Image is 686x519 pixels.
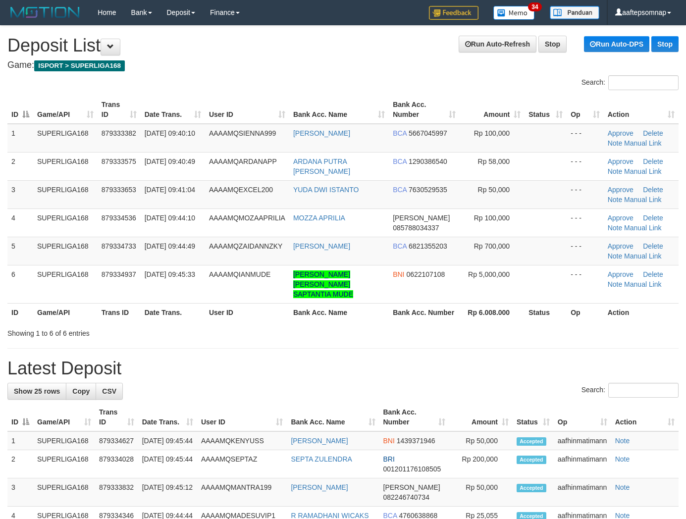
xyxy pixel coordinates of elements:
td: - - - [567,152,603,180]
a: SEPTA ZULENDRA [291,455,352,463]
span: 879333382 [102,129,136,137]
img: Feedback.jpg [429,6,478,20]
th: Trans ID: activate to sort column ascending [98,96,141,124]
td: 5 [7,237,33,265]
span: BCA [393,242,407,250]
a: Delete [643,270,663,278]
th: Op [567,303,603,321]
th: Amount: activate to sort column ascending [460,96,525,124]
td: 2 [7,152,33,180]
td: 2 [7,450,33,478]
span: Rp 58,000 [478,157,510,165]
span: [PERSON_NAME] [393,214,450,222]
th: Bank Acc. Name: activate to sort column ascending [289,96,389,124]
h1: Latest Deposit [7,359,679,378]
th: Status: activate to sort column ascending [513,403,554,431]
td: 1 [7,124,33,153]
span: [DATE] 09:41:04 [145,186,195,194]
label: Search: [581,75,679,90]
div: Showing 1 to 6 of 6 entries [7,324,278,338]
td: 1 [7,431,33,450]
td: aafhinmatimann [554,450,611,478]
span: Rp 100,000 [474,129,510,137]
td: 4 [7,208,33,237]
th: User ID [205,303,289,321]
th: Status [525,303,567,321]
td: - - - [567,208,603,237]
td: SUPERLIGA168 [33,180,98,208]
th: ID: activate to sort column descending [7,96,33,124]
td: SUPERLIGA168 [33,431,95,450]
a: Manual Link [624,167,662,175]
a: Run Auto-DPS [584,36,649,52]
a: Approve [608,186,633,194]
label: Search: [581,383,679,398]
a: Note [615,455,630,463]
span: AAAAMQZAIDANNZKY [209,242,283,250]
span: AAAAMQEXCEL200 [209,186,273,194]
th: Bank Acc. Name: activate to sort column ascending [287,403,379,431]
input: Search: [608,383,679,398]
th: User ID: activate to sort column ascending [197,403,287,431]
td: aafhinmatimann [554,431,611,450]
td: SUPERLIGA168 [33,265,98,303]
a: Delete [643,157,663,165]
img: MOTION_logo.png [7,5,83,20]
span: Rp 50,000 [478,186,510,194]
span: Accepted [517,484,546,492]
th: Trans ID: activate to sort column ascending [95,403,138,431]
td: 879334627 [95,431,138,450]
span: BCA [393,129,407,137]
td: AAAAMQKENYUSS [197,431,287,450]
span: Copy 1290386540 to clipboard [409,157,447,165]
th: Bank Acc. Number: activate to sort column ascending [379,403,450,431]
span: Copy 0622107108 to clipboard [406,270,445,278]
span: Copy 082246740734 to clipboard [383,493,429,501]
a: Approve [608,270,633,278]
td: SUPERLIGA168 [33,237,98,265]
a: Copy [66,383,96,400]
td: 879333832 [95,478,138,507]
a: Manual Link [624,196,662,204]
th: Date Trans. [141,303,205,321]
span: BNI [383,437,395,445]
th: Trans ID [98,303,141,321]
a: Note [608,167,623,175]
a: Manual Link [624,280,662,288]
span: 879333575 [102,157,136,165]
td: SUPERLIGA168 [33,450,95,478]
span: Rp 700,000 [474,242,510,250]
img: panduan.png [550,6,599,19]
td: - - - [567,180,603,208]
a: MOZZA APRILIA [293,214,345,222]
span: ISPORT > SUPERLIGA168 [34,60,125,71]
td: Rp 50,000 [449,478,512,507]
th: Game/API: activate to sort column ascending [33,403,95,431]
h4: Game: [7,60,679,70]
td: AAAAMQSEPTAZ [197,450,287,478]
span: Copy [72,387,90,395]
span: Rp 100,000 [474,214,510,222]
td: [DATE] 09:45:44 [138,450,197,478]
a: Manual Link [624,252,662,260]
a: Run Auto-Refresh [459,36,536,52]
td: - - - [567,237,603,265]
a: Stop [538,36,567,52]
span: BNI [393,270,404,278]
a: Approve [608,157,633,165]
th: Status: activate to sort column ascending [525,96,567,124]
th: Amount: activate to sort column ascending [449,403,512,431]
td: 3 [7,180,33,208]
a: [PERSON_NAME] [291,483,348,491]
td: [DATE] 09:45:44 [138,431,197,450]
h1: Deposit List [7,36,679,55]
span: [DATE] 09:40:10 [145,129,195,137]
span: Show 25 rows [14,387,60,395]
span: Accepted [517,437,546,446]
td: Rp 50,000 [449,431,512,450]
a: YUDA DWI ISTANTO [293,186,359,194]
td: aafhinmatimann [554,478,611,507]
td: AAAAMQMANTRA199 [197,478,287,507]
span: 879334536 [102,214,136,222]
span: Copy 6821355203 to clipboard [409,242,447,250]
